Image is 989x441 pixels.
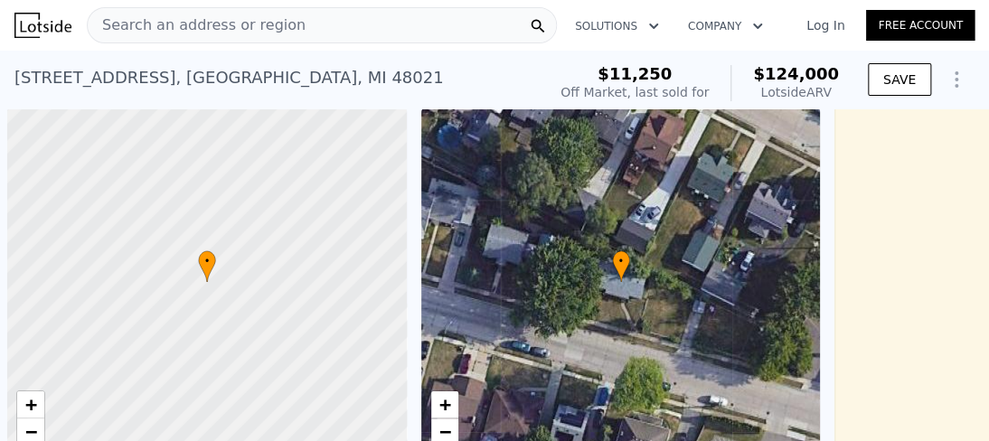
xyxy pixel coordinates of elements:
[198,253,216,269] span: •
[560,83,709,101] div: Off Market, last sold for
[88,14,306,36] span: Search an address or region
[14,65,443,90] div: [STREET_ADDRESS] , [GEOGRAPHIC_DATA] , MI 48021
[17,391,44,418] a: Zoom in
[431,391,458,418] a: Zoom in
[753,83,839,101] div: Lotside ARV
[785,16,866,34] a: Log In
[560,10,673,42] button: Solutions
[938,61,975,98] button: Show Options
[868,63,931,96] button: SAVE
[14,13,71,38] img: Lotside
[598,64,672,83] span: $11,250
[673,10,777,42] button: Company
[438,393,450,416] span: +
[866,10,975,41] a: Free Account
[198,250,216,282] div: •
[753,64,839,83] span: $124,000
[612,253,630,269] span: •
[612,250,630,282] div: •
[25,393,37,416] span: +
